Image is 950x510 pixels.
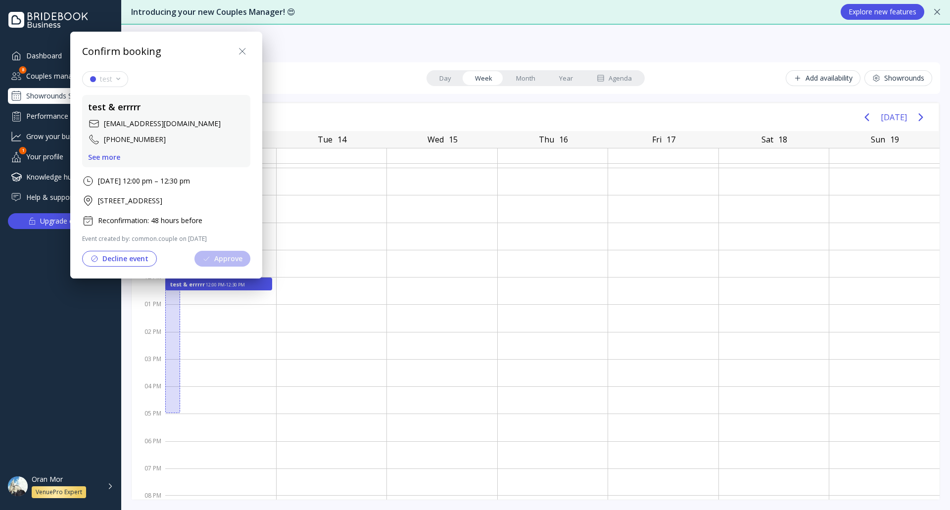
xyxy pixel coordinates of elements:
div: [EMAIL_ADDRESS][DOMAIN_NAME] [104,119,221,129]
div: [DATE] 12:00 pm – 12:30 pm [98,176,190,186]
button: test [82,71,128,87]
div: [PHONE_NUMBER] [104,135,166,144]
div: Confirm booking [82,45,161,59]
button: Decline event [82,251,157,267]
div: Reconfirmation: 48 hours before [98,216,202,226]
div: Event created by: common.couple on [DATE] [82,234,250,243]
button: See more [88,153,120,161]
div: [STREET_ADDRESS] [98,196,162,206]
div: test [100,75,112,83]
div: test & errrrr [88,101,141,114]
